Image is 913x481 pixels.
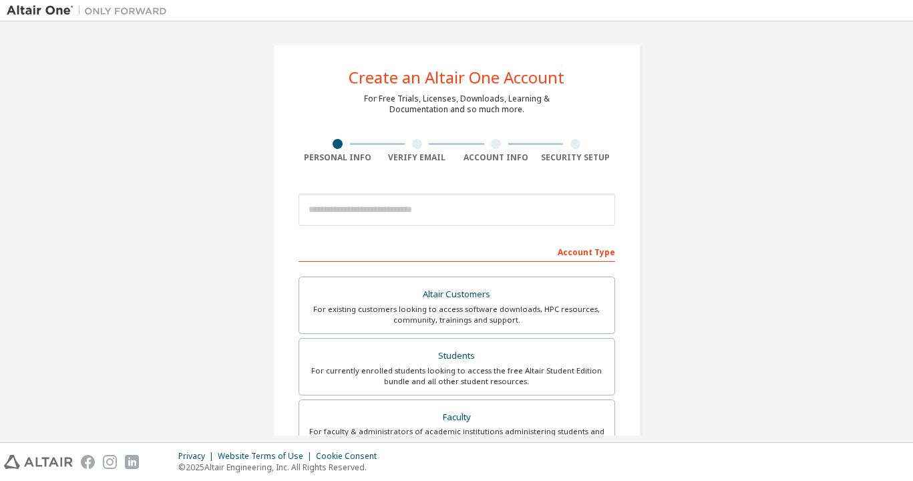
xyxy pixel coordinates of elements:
[103,455,117,469] img: instagram.svg
[457,152,536,163] div: Account Info
[307,365,606,387] div: For currently enrolled students looking to access the free Altair Student Edition bundle and all ...
[125,455,139,469] img: linkedin.svg
[307,285,606,304] div: Altair Customers
[377,152,457,163] div: Verify Email
[307,408,606,427] div: Faculty
[218,451,316,462] div: Website Terms of Use
[307,347,606,365] div: Students
[7,4,174,17] img: Altair One
[4,455,73,469] img: altair_logo.svg
[536,152,615,163] div: Security Setup
[364,94,550,115] div: For Free Trials, Licenses, Downloads, Learning & Documentation and so much more.
[81,455,95,469] img: facebook.svg
[349,69,564,86] div: Create an Altair One Account
[316,451,385,462] div: Cookie Consent
[299,240,615,262] div: Account Type
[307,426,606,448] div: For faculty & administrators of academic institutions administering students and accessing softwa...
[178,451,218,462] div: Privacy
[178,462,385,473] p: © 2025 Altair Engineering, Inc. All Rights Reserved.
[307,304,606,325] div: For existing customers looking to access software downloads, HPC resources, community, trainings ...
[299,152,378,163] div: Personal Info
